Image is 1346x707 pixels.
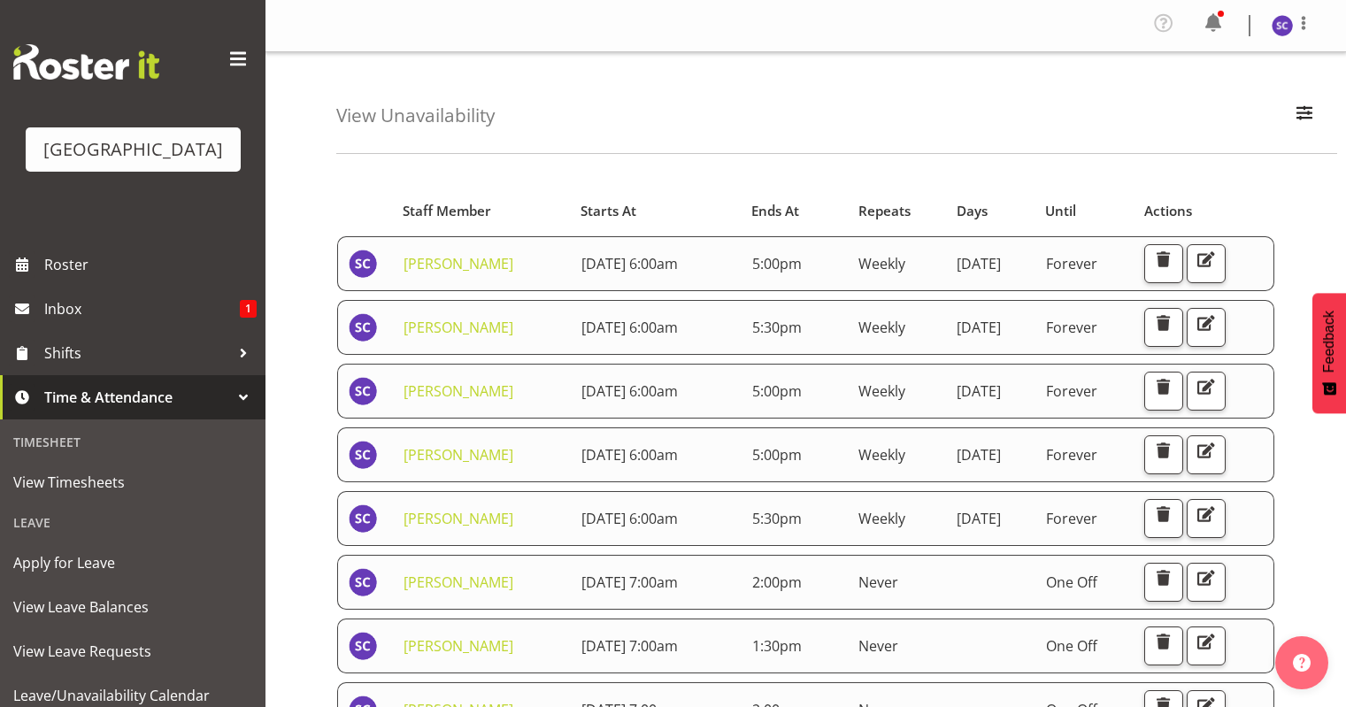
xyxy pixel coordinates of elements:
span: View Leave Balances [13,594,252,620]
span: 5:30pm [752,509,802,528]
button: Edit Unavailability [1187,372,1226,411]
div: Until [1045,201,1124,221]
a: Apply for Leave [4,541,261,585]
a: [PERSON_NAME] [404,381,513,401]
span: 5:30pm [752,318,802,337]
span: 5:00pm [752,381,802,401]
a: [PERSON_NAME] [404,573,513,592]
img: skye-colonna9939.jpg [349,377,377,405]
button: Edit Unavailability [1187,499,1226,538]
span: [DATE] 6:00am [581,318,678,337]
div: Ends At [751,201,838,221]
h4: View Unavailability [336,105,495,126]
span: Weekly [858,445,905,465]
button: Delete Unavailability [1144,308,1183,347]
img: Rosterit website logo [13,44,159,80]
span: [DATE] [957,254,1001,273]
span: Inbox [44,296,240,322]
a: [PERSON_NAME] [404,636,513,656]
span: View Leave Requests [13,638,252,665]
span: Forever [1046,509,1097,528]
div: Leave [4,504,261,541]
span: [DATE] [957,509,1001,528]
div: [GEOGRAPHIC_DATA] [43,136,223,163]
span: [DATE] [957,381,1001,401]
span: Weekly [858,254,905,273]
img: skye-colonna9939.jpg [349,568,377,596]
span: Forever [1046,254,1097,273]
a: [PERSON_NAME] [404,445,513,465]
img: help-xxl-2.png [1293,654,1311,672]
span: Roster [44,251,257,278]
span: Never [858,636,898,656]
span: [DATE] [957,318,1001,337]
span: 2:00pm [752,573,802,592]
span: [DATE] 6:00am [581,509,678,528]
img: skye-colonna9939.jpg [349,250,377,278]
a: View Timesheets [4,460,261,504]
span: Forever [1046,318,1097,337]
img: skye-colonna9939.jpg [349,632,377,660]
img: skye-colonna9939.jpg [349,313,377,342]
a: View Leave Requests [4,629,261,673]
span: Forever [1046,445,1097,465]
span: Weekly [858,509,905,528]
a: View Leave Balances [4,585,261,629]
span: Time & Attendance [44,384,230,411]
span: Never [858,573,898,592]
span: Forever [1046,381,1097,401]
button: Edit Unavailability [1187,626,1226,665]
div: Timesheet [4,424,261,460]
button: Delete Unavailability [1144,563,1183,602]
button: Delete Unavailability [1144,372,1183,411]
button: Delete Unavailability [1144,626,1183,665]
div: Actions [1144,201,1265,221]
span: View Timesheets [13,469,252,496]
button: Edit Unavailability [1187,244,1226,283]
span: [DATE] 7:00am [581,573,678,592]
span: [DATE] 6:00am [581,254,678,273]
div: Days [957,201,1026,221]
span: Feedback [1321,311,1337,373]
span: Apply for Leave [13,549,252,576]
span: 1 [240,300,257,318]
button: Edit Unavailability [1187,308,1226,347]
button: Edit Unavailability [1187,563,1226,602]
div: Staff Member [403,201,560,221]
button: Edit Unavailability [1187,435,1226,474]
span: One Off [1046,636,1097,656]
span: One Off [1046,573,1097,592]
button: Delete Unavailability [1144,435,1183,474]
a: [PERSON_NAME] [404,318,513,337]
span: 5:00pm [752,445,802,465]
a: [PERSON_NAME] [404,254,513,273]
div: Repeats [858,201,936,221]
span: [DATE] 7:00am [581,636,678,656]
span: Shifts [44,340,230,366]
img: skye-colonna9939.jpg [349,504,377,533]
span: 1:30pm [752,636,802,656]
span: [DATE] [957,445,1001,465]
button: Delete Unavailability [1144,244,1183,283]
div: Starts At [581,201,731,221]
span: [DATE] 6:00am [581,445,678,465]
button: Filter Employees [1286,96,1323,135]
img: skye-colonna9939.jpg [1272,15,1293,36]
a: [PERSON_NAME] [404,509,513,528]
button: Feedback - Show survey [1312,293,1346,413]
span: Weekly [858,381,905,401]
span: [DATE] 6:00am [581,381,678,401]
button: Delete Unavailability [1144,499,1183,538]
span: Weekly [858,318,905,337]
img: skye-colonna9939.jpg [349,441,377,469]
span: 5:00pm [752,254,802,273]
